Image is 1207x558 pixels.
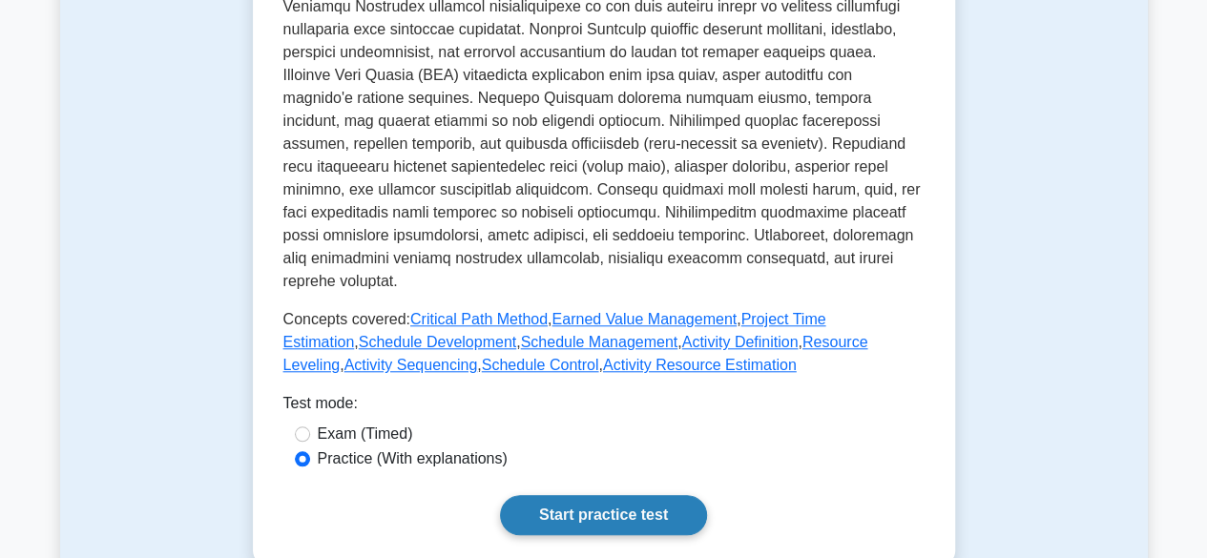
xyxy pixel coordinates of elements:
p: Concepts covered: , , , , , , , , , [283,308,925,377]
a: Critical Path Method [410,311,548,327]
label: Exam (Timed) [318,423,413,445]
a: Resource Leveling [283,334,868,373]
a: Schedule Management [521,334,678,350]
a: Schedule Control [482,357,599,373]
a: Activity Resource Estimation [603,357,797,373]
a: Schedule Development [359,334,516,350]
a: Project Time Estimation [283,311,826,350]
a: Activity Definition [682,334,799,350]
a: Start practice test [500,495,707,535]
label: Practice (With explanations) [318,447,508,470]
a: Activity Sequencing [344,357,478,373]
div: Test mode: [283,392,925,423]
a: Earned Value Management [551,311,737,327]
